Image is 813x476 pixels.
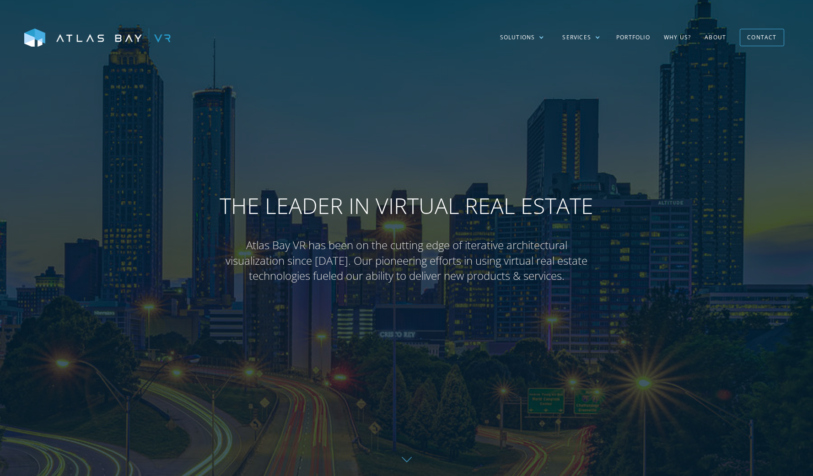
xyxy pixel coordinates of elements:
a: Portfolio [609,24,657,51]
div: Solutions [500,33,535,42]
div: Services [562,33,591,42]
p: Atlas Bay VR has been on the cutting edge of iterative architectural visualization since [DATE]. ... [224,237,590,283]
a: Contact [740,29,784,46]
a: About [698,24,733,51]
div: Contact [747,30,776,44]
img: Down further on page [402,457,412,462]
h1: The Leader in Virtual Real Estate [220,193,593,219]
a: Why US? [657,24,698,51]
img: Atlas Bay VR Logo [24,28,171,48]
